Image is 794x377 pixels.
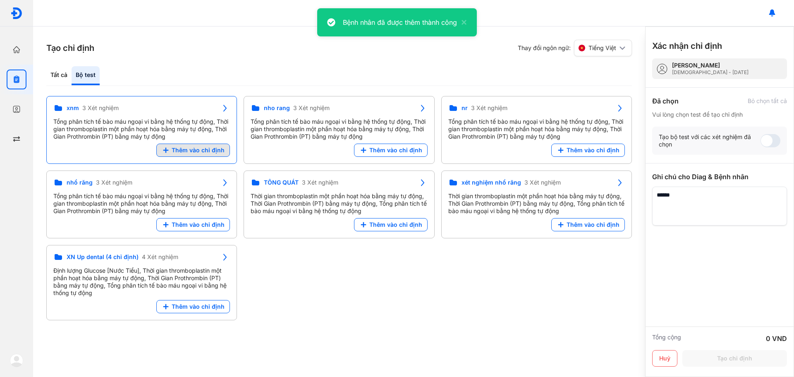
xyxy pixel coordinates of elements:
span: TỔNG QUÁT [264,179,299,186]
span: 3 Xét nghiệm [471,104,507,112]
div: Thay đổi ngôn ngữ: [518,40,632,56]
div: Thời gian thromboplastin một phần hoạt hóa bằng máy tự động, Thời Gian Prothrombin (PT) bằng máy ... [251,192,427,215]
div: Thời gian thromboplastin một phần hoạt hóa bằng máy tự động, Thời Gian Prothrombin (PT) bằng máy ... [448,192,625,215]
span: xnm [67,104,79,112]
button: Huỷ [652,350,677,367]
span: xét nghiệm nhổ răng [462,179,521,186]
div: 0 VND [766,334,787,343]
div: Tổng phân tích tế bào máu ngoại vi bằng hệ thống tự động, Thời gian thromboplastin một phần hoạt ... [53,192,230,215]
button: Thêm vào chỉ định [551,144,625,157]
h3: Xác nhận chỉ định [652,40,722,52]
span: 4 Xét nghiệm [142,253,178,261]
button: close [457,17,467,27]
span: Thêm vào chỉ định [369,221,422,228]
span: 3 Xét nghiệm [524,179,561,186]
span: 3 Xét nghiệm [293,104,330,112]
span: Thêm vào chỉ định [172,303,225,310]
button: Thêm vào chỉ định [156,300,230,313]
button: Thêm vào chỉ định [354,218,428,231]
img: logo [10,7,23,19]
button: Thêm vào chỉ định [156,144,230,157]
div: Bộ test [72,66,100,85]
span: 3 Xét nghiệm [96,179,132,186]
span: Thêm vào chỉ định [369,146,422,154]
button: Thêm vào chỉ định [156,218,230,231]
div: [DEMOGRAPHIC_DATA] - [DATE] [672,69,749,76]
div: Vui lòng chọn test để tạo chỉ định [652,111,787,118]
div: Bệnh nhân đã được thêm thành công [343,17,457,27]
img: logo [10,354,23,367]
div: Đã chọn [652,96,679,106]
div: Tất cả [46,66,72,85]
span: nhổ răng [67,179,93,186]
div: Định lượng Glucose [Nước Tiểu], Thời gian thromboplastin một phần hoạt hóa bằng máy tự động, Thời... [53,267,230,297]
div: Tổng phân tích tế bào máu ngoại vi bằng hệ thống tự động, Thời gian thromboplastin một phần hoạt ... [251,118,427,140]
span: 3 Xét nghiệm [302,179,338,186]
span: nho rang [264,104,290,112]
button: Thêm vào chỉ định [551,218,625,231]
span: nr [462,104,468,112]
div: Tổng phân tích tế bào máu ngoại vi bằng hệ thống tự động, Thời gian thromboplastin một phần hoạt ... [53,118,230,140]
div: Tổng cộng [652,334,681,343]
div: Bỏ chọn tất cả [748,97,787,105]
span: Thêm vào chỉ định [172,221,225,228]
span: Tiếng Việt [588,44,616,52]
span: Thêm vào chỉ định [172,146,225,154]
span: Thêm vào chỉ định [567,146,619,154]
div: Tổng phân tích tế bào máu ngoại vi bằng hệ thống tự động, Thời gian thromboplastin một phần hoạt ... [448,118,625,140]
div: Ghi chú cho Diag & Bệnh nhân [652,172,787,182]
div: [PERSON_NAME] [672,62,749,69]
div: Tạo bộ test với các xét nghiệm đã chọn [659,133,761,148]
button: Thêm vào chỉ định [354,144,428,157]
span: 3 Xét nghiệm [82,104,119,112]
h3: Tạo chỉ định [46,42,94,54]
span: XN Up dental (4 chỉ định) [67,253,139,261]
span: Thêm vào chỉ định [567,221,619,228]
button: Tạo chỉ định [682,350,787,367]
